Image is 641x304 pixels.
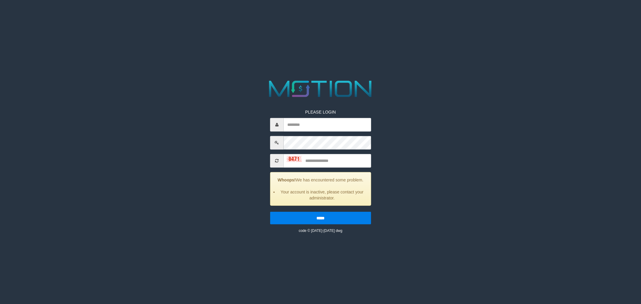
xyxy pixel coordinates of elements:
[287,156,302,162] img: captcha
[278,177,296,182] strong: Whoops!
[264,78,377,100] img: MOTION_logo.png
[299,228,342,233] small: code © [DATE]-[DATE] dwg
[278,189,366,201] li: Your account is inactive, please contact your administrator.
[270,172,371,205] div: We has encountered some problem.
[270,109,371,115] p: PLEASE LOGIN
